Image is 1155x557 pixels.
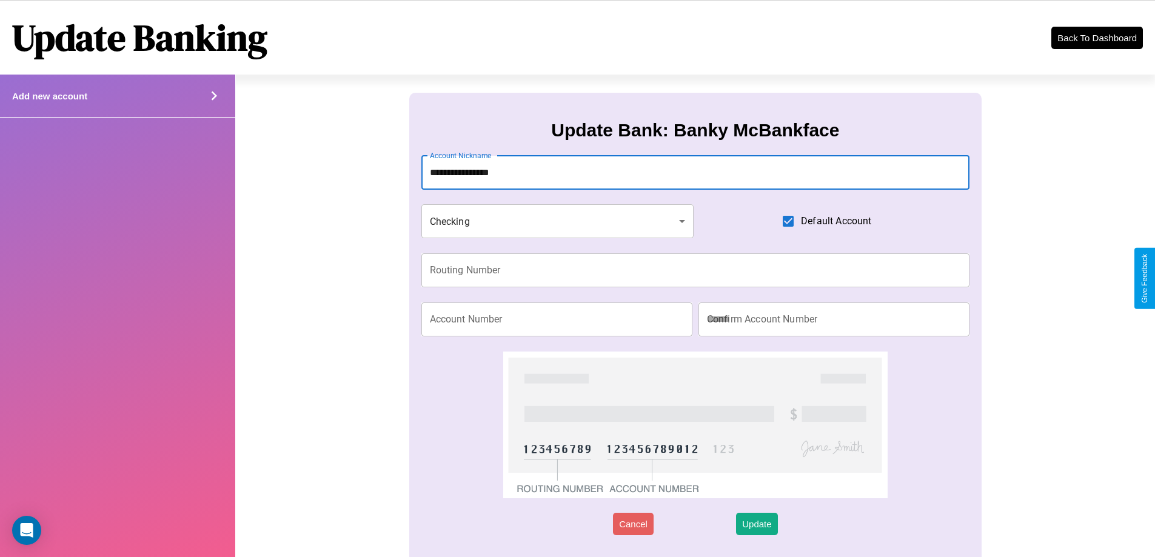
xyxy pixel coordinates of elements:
button: Update [736,513,777,535]
div: Open Intercom Messenger [12,516,41,545]
h4: Add new account [12,91,87,101]
button: Cancel [613,513,654,535]
div: Checking [421,204,694,238]
button: Back To Dashboard [1051,27,1143,49]
img: check [503,352,887,498]
h1: Update Banking [12,13,267,62]
h3: Update Bank: Banky McBankface [551,120,839,141]
label: Account Nickname [430,150,492,161]
div: Give Feedback [1140,254,1149,303]
span: Default Account [801,214,871,228]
